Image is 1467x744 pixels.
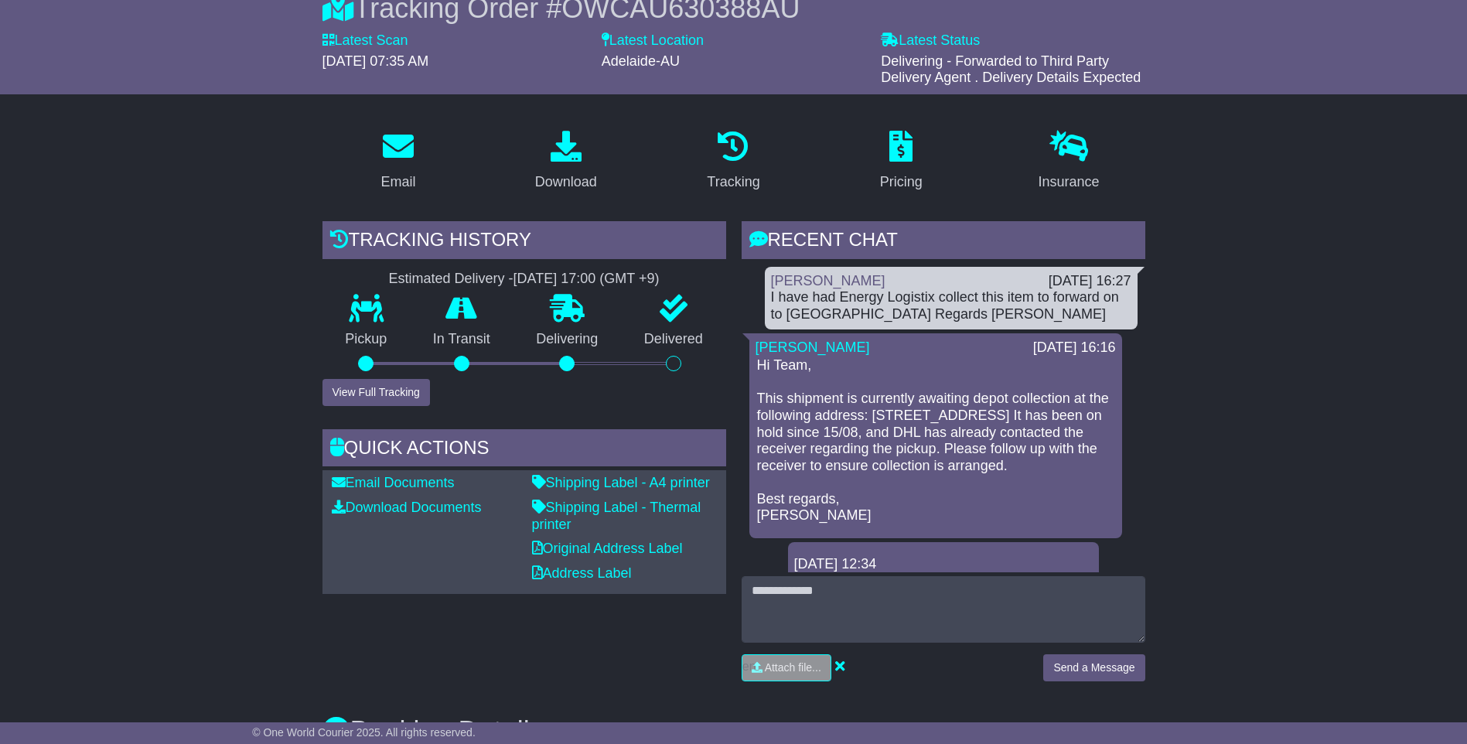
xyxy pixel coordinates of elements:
[880,172,923,193] div: Pricing
[881,32,980,49] label: Latest Status
[532,500,701,532] a: Shipping Label - Thermal printer
[332,475,455,490] a: Email Documents
[742,221,1145,263] div: RECENT CHAT
[602,32,704,49] label: Latest Location
[1033,340,1116,357] div: [DATE] 16:16
[322,53,429,69] span: [DATE] 07:35 AM
[771,289,1131,323] div: I have had Energy Logistix collect this item to forward on to [GEOGRAPHIC_DATA] Regards [PERSON_N...
[532,475,710,490] a: Shipping Label - A4 printer
[532,541,683,556] a: Original Address Label
[794,556,1093,573] div: [DATE] 12:34
[525,125,607,198] a: Download
[1029,125,1110,198] a: Insurance
[621,331,726,348] p: Delivered
[757,357,1114,524] p: Hi Team, This shipment is currently awaiting depot collection at the following address: [STREET_A...
[322,331,411,348] p: Pickup
[322,32,408,49] label: Latest Scan
[697,125,769,198] a: Tracking
[1039,172,1100,193] div: Insurance
[322,271,726,288] div: Estimated Delivery -
[870,125,933,198] a: Pricing
[322,221,726,263] div: Tracking history
[252,726,476,739] span: © One World Courier 2025. All rights reserved.
[370,125,425,198] a: Email
[513,271,660,288] div: [DATE] 17:00 (GMT +9)
[602,53,680,69] span: Adelaide-AU
[380,172,415,193] div: Email
[1049,273,1131,290] div: [DATE] 16:27
[513,331,622,348] p: Delivering
[881,53,1141,86] span: Delivering - Forwarded to Third Party Delivery Agent . Delivery Details Expected
[410,331,513,348] p: In Transit
[771,273,885,288] a: [PERSON_NAME]
[322,379,430,406] button: View Full Tracking
[756,340,870,355] a: [PERSON_NAME]
[332,500,482,515] a: Download Documents
[532,565,632,581] a: Address Label
[707,172,759,193] div: Tracking
[1043,654,1145,681] button: Send a Message
[322,429,726,471] div: Quick Actions
[535,172,597,193] div: Download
